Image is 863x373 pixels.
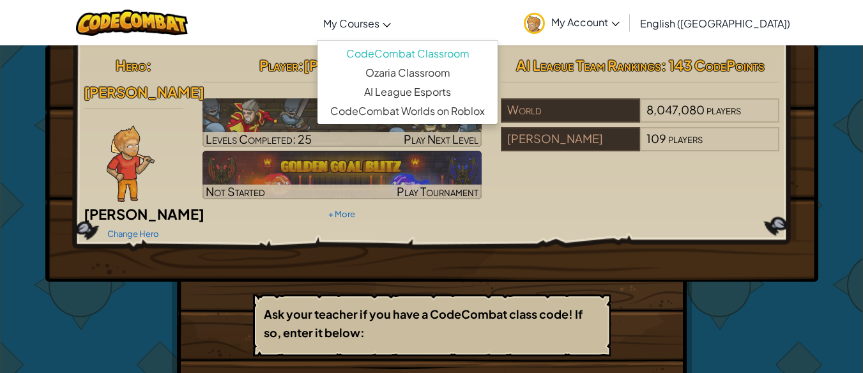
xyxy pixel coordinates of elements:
[259,56,298,74] span: Player
[76,10,188,36] img: CodeCombat logo
[116,56,146,74] span: Hero
[397,184,478,199] span: Play Tournament
[84,83,204,101] span: [PERSON_NAME]
[501,139,780,154] a: [PERSON_NAME]109players
[206,132,312,146] span: Levels Completed: 25
[107,125,155,202] img: Ned-Fulmer-Pose.png
[517,3,626,43] a: My Account
[107,229,159,239] a: Change Hero
[202,151,482,199] img: Golden Goal
[202,98,482,147] a: Play Next Level
[317,44,498,63] a: CodeCombat Classroom
[404,132,478,146] span: Play Next Level
[668,131,703,146] span: players
[298,56,303,74] span: :
[634,6,797,40] a: English ([GEOGRAPHIC_DATA])
[328,209,355,219] a: + More
[516,56,661,74] span: AI League Team Rankings
[501,110,780,125] a: World8,047,080players
[303,56,424,74] span: [PERSON_NAME]
[202,98,482,147] img: CS1
[323,17,379,30] span: My Courses
[661,56,765,74] span: : 143 CodePoints
[317,6,397,40] a: My Courses
[524,13,545,34] img: avatar
[317,82,498,102] a: AI League Esports
[646,102,705,117] span: 8,047,080
[317,63,498,82] a: Ozaria Classroom
[146,56,151,74] span: :
[640,17,790,30] span: English ([GEOGRAPHIC_DATA])
[264,307,583,340] b: Ask your teacher if you have a CodeCombat class code! If so, enter it below:
[646,131,666,146] span: 109
[202,151,482,199] a: Not StartedPlay Tournament
[501,98,640,123] div: World
[501,127,640,151] div: [PERSON_NAME]
[706,102,741,117] span: players
[551,15,620,29] span: My Account
[84,205,204,223] span: [PERSON_NAME]
[206,184,265,199] span: Not Started
[317,102,498,121] a: CodeCombat Worlds on Roblox
[202,102,482,130] h3: CS1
